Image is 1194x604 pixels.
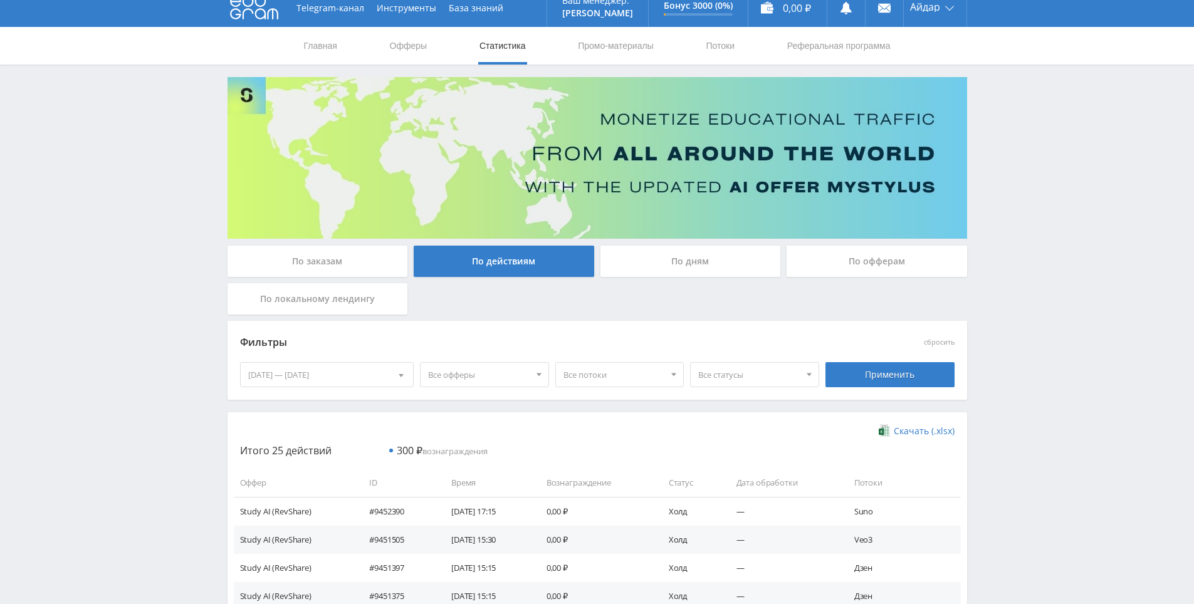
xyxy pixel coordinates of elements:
div: Применить [825,362,955,387]
img: Banner [228,77,967,239]
td: Потоки [842,469,961,497]
td: Холд [656,526,724,554]
div: [DATE] — [DATE] [241,363,414,387]
span: Айдар [910,2,940,12]
td: Время [439,469,534,497]
td: Холд [656,497,724,525]
span: Все офферы [428,363,530,387]
a: Статистика [478,27,527,65]
td: Study AI (RevShare) [234,497,357,525]
td: Study AI (RevShare) [234,554,357,582]
td: ID [357,469,439,497]
a: Промо-материалы [577,27,654,65]
td: — [724,526,842,554]
p: Бонус 3000 (0%) [664,1,733,11]
td: #9451505 [357,526,439,554]
td: Study AI (RevShare) [234,526,357,554]
td: Холд [656,554,724,582]
td: Дата обработки [724,469,842,497]
td: 0,00 ₽ [534,554,656,582]
td: [DATE] 17:15 [439,497,534,525]
span: вознаграждения [397,445,488,457]
a: Потоки [704,27,736,65]
div: По действиям [414,246,594,277]
div: Фильтры [240,333,775,352]
td: 0,00 ₽ [534,526,656,554]
span: 300 ₽ [397,444,422,457]
td: #9451397 [357,554,439,582]
td: 0,00 ₽ [534,497,656,525]
div: По заказам [228,246,408,277]
td: [DATE] 15:15 [439,554,534,582]
td: #9452390 [357,497,439,525]
div: По локальному лендингу [228,283,408,315]
button: сбросить [924,338,955,346]
span: Все потоки [563,363,665,387]
span: Итого 25 действий [240,444,332,457]
td: Suno [842,497,961,525]
img: xlsx [879,424,889,437]
td: Оффер [234,469,357,497]
td: Статус [656,469,724,497]
td: Дзен [842,554,961,582]
a: Офферы [389,27,429,65]
td: Veo3 [842,526,961,554]
div: По офферам [787,246,967,277]
div: По дням [600,246,781,277]
a: Реферальная программа [786,27,892,65]
td: — [724,497,842,525]
td: — [724,554,842,582]
span: Скачать (.xlsx) [894,426,955,436]
p: [PERSON_NAME] [562,8,633,18]
td: [DATE] 15:30 [439,526,534,554]
td: Вознаграждение [534,469,656,497]
a: Скачать (.xlsx) [879,425,954,437]
span: Все статусы [698,363,800,387]
a: Главная [303,27,338,65]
